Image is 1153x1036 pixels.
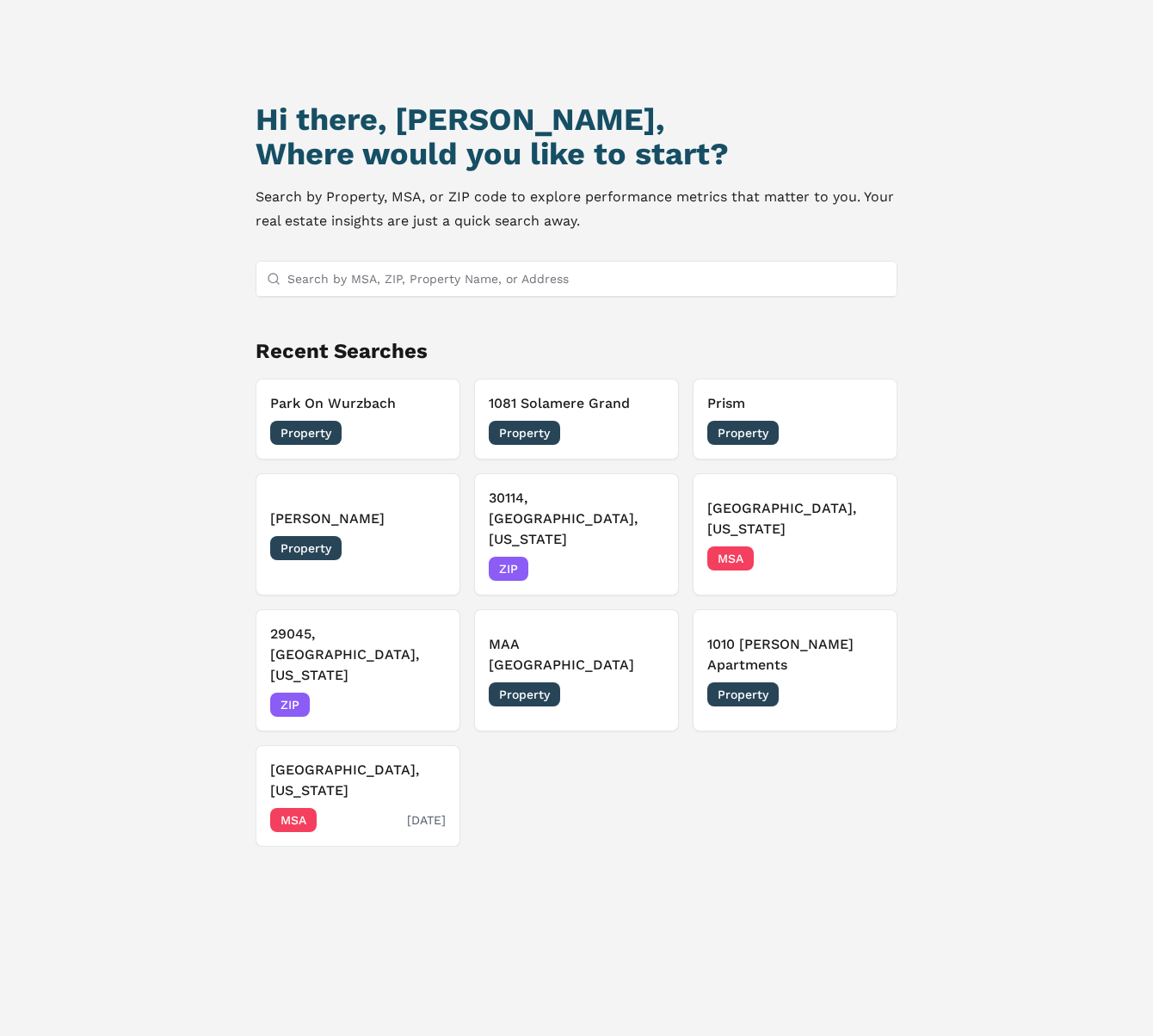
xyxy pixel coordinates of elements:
span: [DATE] [407,424,446,441]
span: Property [270,536,342,560]
button: 29045, [GEOGRAPHIC_DATA], [US_STATE]ZIP[DATE] [256,609,460,731]
span: [DATE] [626,686,664,703]
h3: Park On Wurzbach [270,393,446,414]
span: [DATE] [844,550,883,567]
span: [DATE] [626,560,664,577]
span: Property [489,421,560,445]
h3: [GEOGRAPHIC_DATA], [US_STATE] [707,498,883,540]
h3: 1010 [PERSON_NAME] Apartments [707,634,883,675]
p: Search by Property, MSA, or ZIP code to explore performance metrics that matter to you. Your real... [256,185,897,233]
h3: 29045, [GEOGRAPHIC_DATA], [US_STATE] [270,624,446,686]
button: [GEOGRAPHIC_DATA], [US_STATE]MSA[DATE] [256,745,460,847]
span: Property [489,682,560,706]
h2: Where would you like to start? [256,137,897,171]
span: [DATE] [407,540,446,557]
button: MAA [GEOGRAPHIC_DATA]Property[DATE] [474,609,679,731]
h2: Recent Searches [256,337,897,365]
h3: [PERSON_NAME] [270,509,446,529]
span: Property [270,421,342,445]
span: [DATE] [626,424,664,441]
span: MSA [270,808,317,832]
input: Search by MSA, ZIP, Property Name, or Address [287,262,886,296]
button: 1081 Solamere GrandProperty[DATE] [474,379,679,459]
span: Property [707,682,779,706]
h3: [GEOGRAPHIC_DATA], [US_STATE] [270,760,446,801]
button: [PERSON_NAME]Property[DATE] [256,473,460,595]
button: 1010 [PERSON_NAME] ApartmentsProperty[DATE] [693,609,897,731]
span: [DATE] [844,424,883,441]
h3: 1081 Solamere Grand [489,393,664,414]
button: [GEOGRAPHIC_DATA], [US_STATE]MSA[DATE] [693,473,897,595]
button: 30114, [GEOGRAPHIC_DATA], [US_STATE]ZIP[DATE] [474,473,679,595]
button: PrismProperty[DATE] [693,379,897,459]
span: [DATE] [844,686,883,703]
h3: MAA [GEOGRAPHIC_DATA] [489,634,664,675]
span: ZIP [489,557,528,581]
span: ZIP [270,693,310,717]
span: [DATE] [407,696,446,713]
span: [DATE] [407,811,446,829]
button: Park On WurzbachProperty[DATE] [256,379,460,459]
h1: Hi there, [PERSON_NAME], [256,102,897,137]
span: MSA [707,546,754,570]
h3: Prism [707,393,883,414]
h3: 30114, [GEOGRAPHIC_DATA], [US_STATE] [489,488,664,550]
span: Property [707,421,779,445]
